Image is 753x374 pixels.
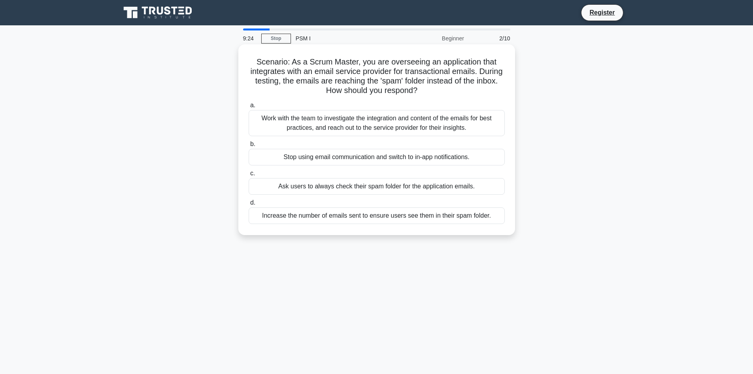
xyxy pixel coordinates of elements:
[248,57,506,96] h5: Scenario: As a Scrum Master, you are overseeing an application that integrates with an email serv...
[250,170,255,177] span: c.
[261,34,291,44] a: Stop
[250,102,255,108] span: a.
[249,110,505,136] div: Work with the team to investigate the integration and content of the emails for best practices, a...
[250,199,255,206] span: d.
[585,8,619,17] a: Register
[469,30,515,46] div: 2/10
[238,30,261,46] div: 9:24
[249,149,505,165] div: Stop using email communication and switch to in-app notifications.
[400,30,469,46] div: Beginner
[249,178,505,195] div: Ask users to always check their spam folder for the application emails.
[291,30,400,46] div: PSM I
[250,140,255,147] span: b.
[249,207,505,224] div: Increase the number of emails sent to ensure users see them in their spam folder.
